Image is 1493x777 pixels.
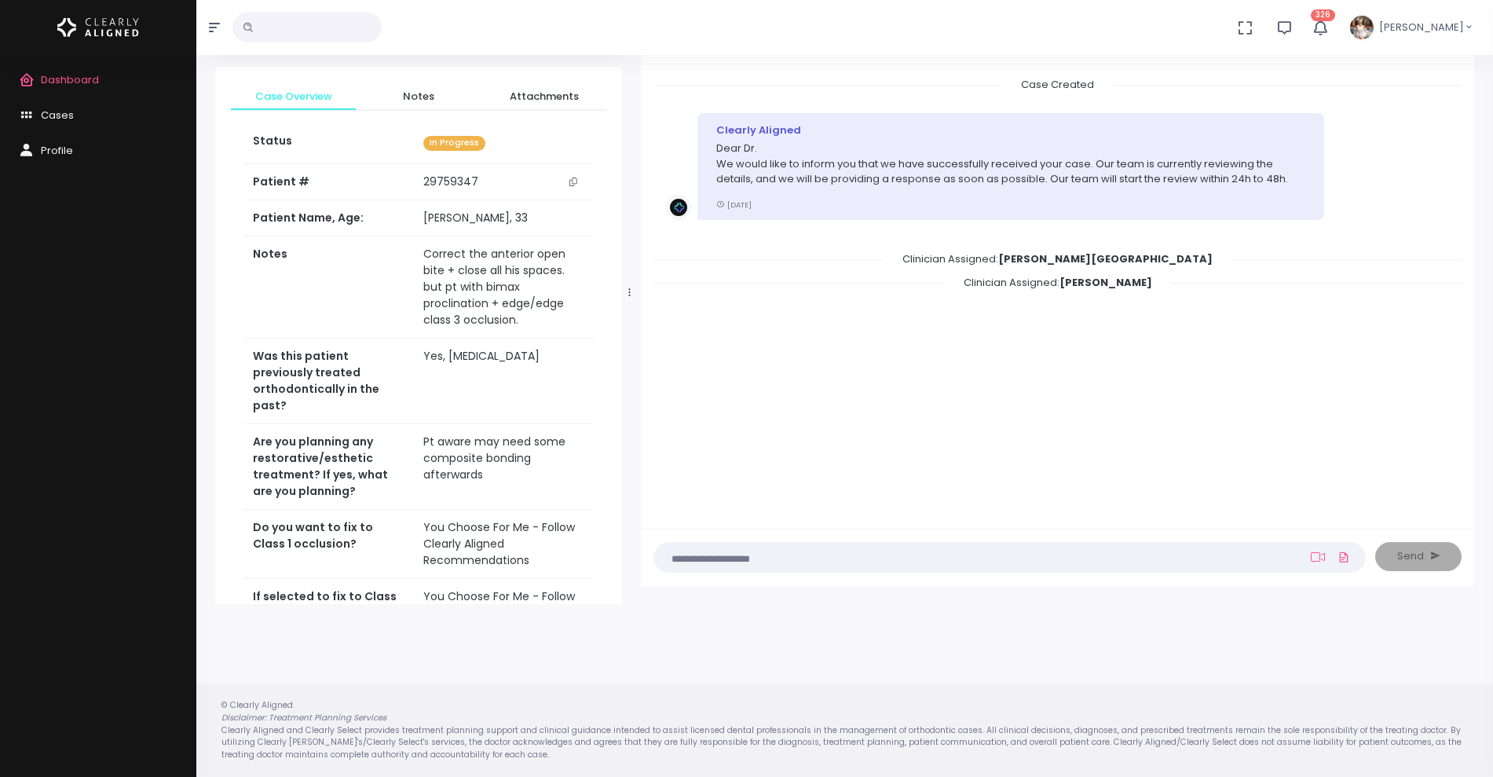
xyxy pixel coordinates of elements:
div: Clearly Aligned [716,123,1305,138]
img: Logo Horizontal [57,11,139,44]
div: scrollable content [653,77,1462,511]
a: Add Files [1334,543,1353,571]
b: [PERSON_NAME] [1059,275,1152,290]
td: You Choose For Me - Follow Clearly Aligned Recommendations [414,579,595,648]
th: Patient # [243,163,414,200]
span: Profile [41,143,73,158]
td: You Choose For Me - Follow Clearly Aligned Recommendations [414,510,595,579]
span: Case Overview [243,89,343,104]
td: Pt aware may need some composite bonding afterwards [414,424,595,510]
img: Header Avatar [1348,13,1376,42]
th: Patient Name, Age: [243,200,414,236]
span: Cases [41,108,74,123]
span: Notes [368,89,468,104]
small: [DATE] [716,200,752,210]
div: © Clearly Aligned Clearly Aligned and Clearly Select provides treatment planning support and clin... [206,699,1484,761]
th: Status [243,123,414,163]
em: Disclaimer: Treatment Planning Services [221,712,386,724]
a: Add Loom Video [1308,551,1328,563]
span: Attachments [494,89,594,104]
th: Are you planning any restorative/esthetic treatment? If yes, what are you planning? [243,424,414,510]
td: Correct the anterior open bite + close all his spaces. but pt with bimax proclination + edge/edge... [414,236,595,339]
td: Yes, [MEDICAL_DATA] [414,339,595,424]
p: Dear Dr. We would like to inform you that we have successfully received your case. Our team is cu... [716,141,1305,187]
span: [PERSON_NAME] [1379,20,1464,35]
b: [PERSON_NAME][GEOGRAPHIC_DATA] [998,251,1213,266]
span: Clinician Assigned: [945,270,1171,295]
span: Case Created [1002,72,1113,97]
span: Dashboard [41,72,99,87]
span: 326 [1311,9,1335,21]
th: If selected to fix to Class 1, How do you prefer to treat it? [243,579,414,648]
th: Was this patient previously treated orthodontically in the past? [243,339,414,424]
th: Do you want to fix to Class 1 occlusion? [243,510,414,579]
td: 29759347 [414,164,595,200]
span: In Progress [423,136,485,151]
span: Clinician Assigned: [884,247,1231,271]
th: Notes [243,236,414,339]
td: [PERSON_NAME], 33 [414,200,595,236]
